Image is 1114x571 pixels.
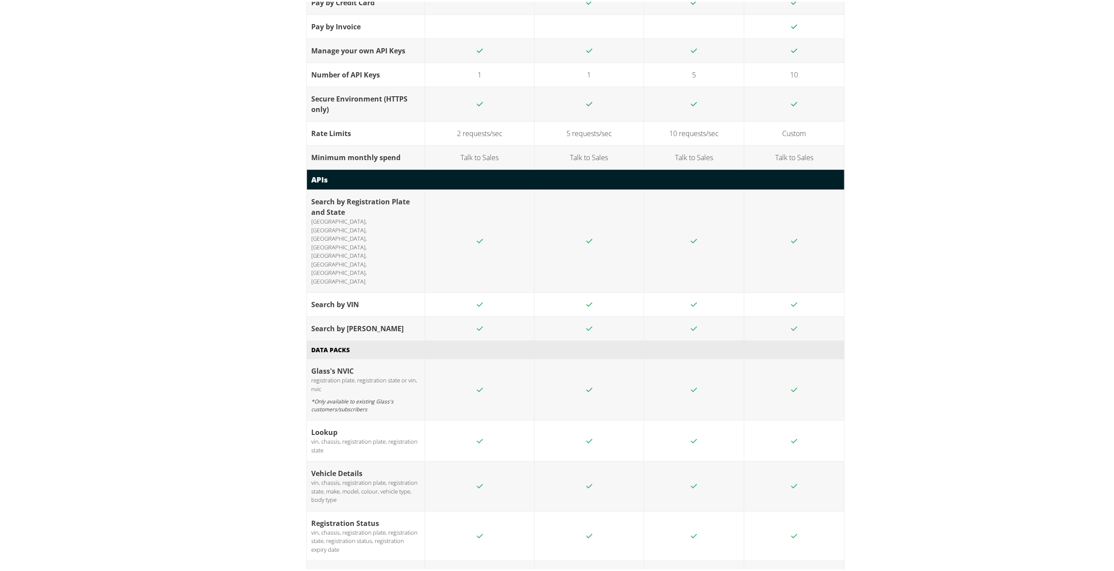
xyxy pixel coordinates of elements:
[311,516,420,527] div: Registration Status
[644,61,744,85] td: 5
[311,20,420,30] div: Pay by Invoice
[311,151,420,161] div: Minimum monthly spend
[311,298,420,308] div: Search by VIN
[425,119,534,144] td: 2 requests/sec
[311,392,420,412] div: *Only available to existing Glass's customers/subscribers
[311,216,420,284] div: [GEOGRAPHIC_DATA], [GEOGRAPHIC_DATA], [GEOGRAPHIC_DATA], [GEOGRAPHIC_DATA], [GEOGRAPHIC_DATA], [G...
[311,364,420,375] div: Glass's NVIC
[644,144,744,168] td: Talk to Sales
[311,375,420,412] div: registration plate, registration state or vin, nvic
[307,339,844,357] th: Data Packs
[744,119,844,144] td: Custom
[744,144,844,168] td: Talk to Sales
[644,119,744,144] td: 10 requests/sec
[311,466,420,477] div: Vehicle Details
[744,61,844,85] td: 10
[311,68,420,78] div: Number of API Keys
[534,61,644,85] td: 1
[311,92,420,113] div: Secure Environment (HTTPS only)
[311,425,420,436] div: Lookup
[311,527,420,553] div: vin, chassis, registration plate, registration state, registration status, registration expiry date
[311,436,420,453] div: vin, chassis, registration plate, registration state
[425,144,534,168] td: Talk to Sales
[311,126,420,137] div: Rate Limits
[311,322,420,332] div: Search by [PERSON_NAME]
[534,144,644,168] td: Talk to Sales
[307,168,844,188] th: APIs
[311,44,420,54] div: Manage your own API Keys
[311,195,420,216] div: Search by Registration Plate and State
[534,119,644,144] td: 5 requests/sec
[425,61,534,85] td: 1
[311,477,420,503] div: vin, chassis, registration plate, registration state, make, model, colour, vehicle type, body type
